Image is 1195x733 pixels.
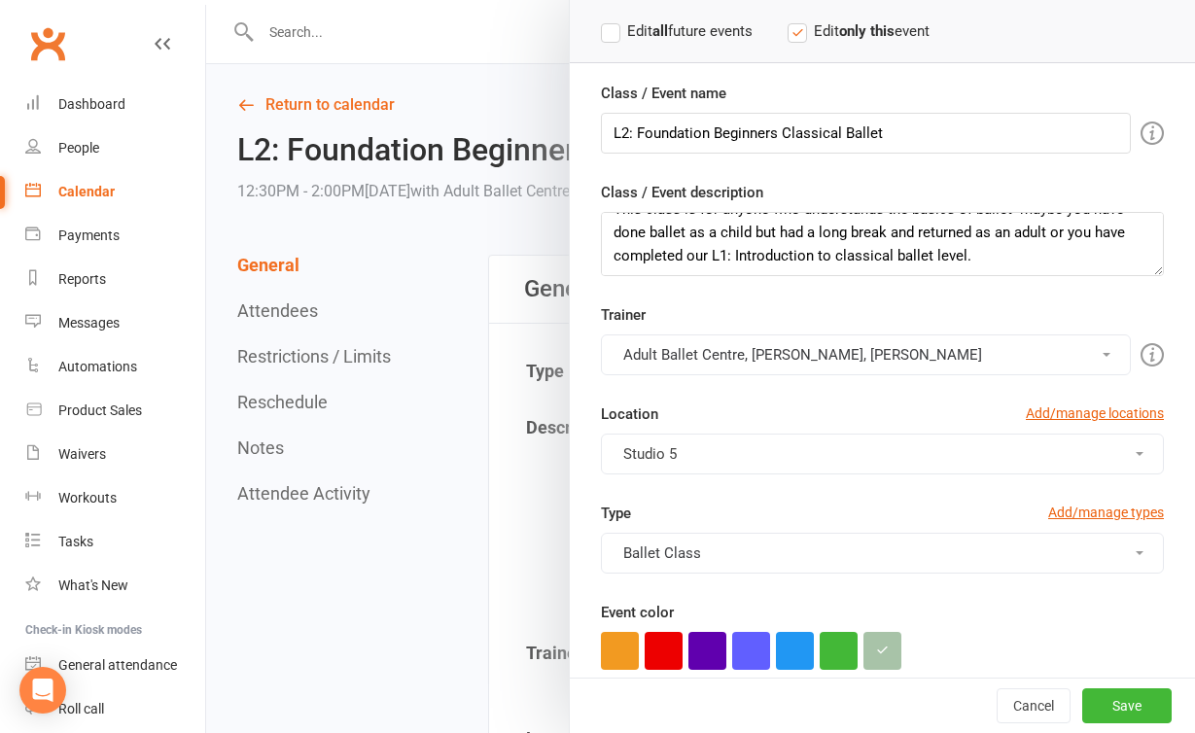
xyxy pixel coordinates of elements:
[25,83,205,126] a: Dashboard
[25,301,205,345] a: Messages
[25,520,205,564] a: Tasks
[601,334,1131,375] button: Adult Ballet Centre, [PERSON_NAME], [PERSON_NAME]
[25,258,205,301] a: Reports
[601,113,1131,154] input: Enter event name
[25,687,205,731] a: Roll call
[25,476,205,520] a: Workouts
[58,701,104,716] div: Roll call
[601,19,753,43] label: Edit future events
[839,22,895,40] strong: only this
[601,181,763,204] label: Class / Event description
[58,359,137,374] div: Automations
[58,534,93,549] div: Tasks
[58,184,115,199] div: Calendar
[1048,502,1164,523] a: Add/manage types
[58,315,120,331] div: Messages
[58,402,142,418] div: Product Sales
[58,96,125,112] div: Dashboard
[25,389,205,433] a: Product Sales
[58,227,120,243] div: Payments
[601,402,658,426] label: Location
[58,446,106,462] div: Waivers
[601,601,674,624] label: Event color
[58,577,128,593] div: What's New
[1082,688,1172,723] button: Save
[58,657,177,673] div: General attendance
[25,644,205,687] a: General attendance kiosk mode
[25,214,205,258] a: Payments
[58,140,99,156] div: People
[1026,402,1164,424] a: Add/manage locations
[25,345,205,389] a: Automations
[623,445,677,463] span: Studio 5
[601,502,631,525] label: Type
[788,19,930,43] label: Edit event
[997,688,1071,723] button: Cancel
[23,19,72,68] a: Clubworx
[25,170,205,214] a: Calendar
[601,303,646,327] label: Trainer
[58,271,106,287] div: Reports
[25,126,205,170] a: People
[58,490,117,506] div: Workouts
[652,22,668,40] strong: all
[601,82,726,105] label: Class / Event name
[25,433,205,476] a: Waivers
[601,533,1164,574] button: Ballet Class
[25,564,205,608] a: What's New
[19,667,66,714] div: Open Intercom Messenger
[601,434,1164,474] button: Studio 5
